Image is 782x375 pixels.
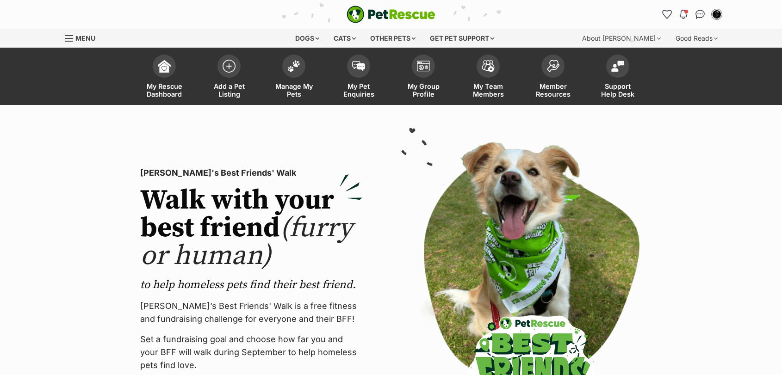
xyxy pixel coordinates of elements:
[132,50,197,105] a: My Rescue Dashboard
[208,82,250,98] span: Add a Pet Listing
[197,50,261,105] a: Add a Pet Listing
[75,34,95,42] span: Menu
[223,60,236,73] img: add-pet-listing-icon-0afa8454b4691262ce3f59096e99ab1cd57d4a30225e0717b998d2c9b9846f56.svg
[546,60,559,72] img: member-resources-icon-8e73f808a243e03378d46382f2149f9095a855e16c252ad45f914b54edf8863c.svg
[659,7,724,22] ul: Account quick links
[532,82,574,98] span: Member Resources
[140,300,362,326] p: [PERSON_NAME]’s Best Friends' Walk is a free fitness and fundraising challenge for everyone and t...
[140,333,362,372] p: Set a fundraising goal and choose how far you and your BFF will walk during September to help hom...
[143,82,185,98] span: My Rescue Dashboard
[289,29,326,48] div: Dogs
[482,60,495,72] img: team-members-icon-5396bd8760b3fe7c0b43da4ab00e1e3bb1a5d9ba89233759b79545d2d3fc5d0d.svg
[521,50,585,105] a: Member Resources
[423,29,501,48] div: Get pet support
[391,50,456,105] a: My Group Profile
[712,10,721,19] img: Paiten Hunter profile pic
[680,10,687,19] img: notifications-46538b983faf8c2785f20acdc204bb7945ddae34d4c08c2a6579f10ce5e182be.svg
[327,29,362,48] div: Cats
[338,82,379,98] span: My Pet Enquiries
[158,60,171,73] img: dashboard-icon-eb2f2d2d3e046f16d808141f083e7271f6b2e854fb5c12c21221c1fb7104beca.svg
[597,82,639,98] span: Support Help Desk
[467,82,509,98] span: My Team Members
[364,29,422,48] div: Other pets
[352,61,365,71] img: pet-enquiries-icon-7e3ad2cf08bfb03b45e93fb7055b45f3efa6380592205ae92323e6603595dc1f.svg
[140,187,362,270] h2: Walk with your best friend
[659,7,674,22] a: Favourites
[140,277,362,292] p: to help homeless pets find their best friend.
[347,6,435,23] img: logo-e224e6f780fb5917bec1dbf3a21bbac754714ae5b6737aabdf751b685950b380.svg
[326,50,391,105] a: My Pet Enquiries
[403,82,444,98] span: My Group Profile
[576,29,667,48] div: About [PERSON_NAME]
[347,6,435,23] a: PetRescue
[669,29,724,48] div: Good Reads
[140,166,362,179] p: [PERSON_NAME]'s Best Friends' Walk
[261,50,326,105] a: Manage My Pets
[611,61,624,72] img: help-desk-icon-fdf02630f3aa405de69fd3d07c3f3aa587a6932b1a1747fa1d2bba05be0121f9.svg
[273,82,315,98] span: Manage My Pets
[140,211,353,273] span: (furry or human)
[585,50,650,105] a: Support Help Desk
[287,60,300,72] img: manage-my-pets-icon-02211641906a0b7f246fdf0571729dbe1e7629f14944591b6c1af311fb30b64b.svg
[709,7,724,22] button: My account
[676,7,691,22] button: Notifications
[417,61,430,72] img: group-profile-icon-3fa3cf56718a62981997c0bc7e787c4b2cf8bcc04b72c1350f741eb67cf2f40e.svg
[695,10,705,19] img: chat-41dd97257d64d25036548639549fe6c8038ab92f7586957e7f3b1b290dea8141.svg
[456,50,521,105] a: My Team Members
[65,29,102,46] a: Menu
[693,7,708,22] a: Conversations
